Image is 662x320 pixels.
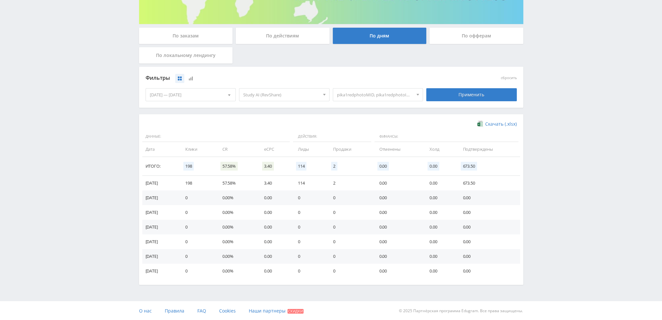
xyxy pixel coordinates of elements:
[183,162,194,171] span: 198
[139,47,233,63] div: По локальному лендингу
[423,142,456,157] td: Холд
[219,308,236,314] span: Cookies
[216,264,258,278] td: 0.00%
[142,190,179,205] td: [DATE]
[373,190,423,205] td: 0.00
[142,142,179,157] td: Дата
[374,131,518,142] span: Финансы:
[216,142,258,157] td: CR
[258,220,291,234] td: 0.00
[327,142,373,157] td: Продажи
[456,142,520,157] td: Подтверждены
[291,190,327,205] td: 0
[146,73,423,83] div: Фильтры
[197,308,206,314] span: FAQ
[216,205,258,220] td: 0.00%
[142,131,290,142] span: Данные:
[139,308,152,314] span: О нас
[291,205,327,220] td: 0
[142,264,179,278] td: [DATE]
[291,264,327,278] td: 0
[216,190,258,205] td: 0.00%
[179,205,216,220] td: 0
[423,234,456,249] td: 0.00
[262,162,274,171] span: 3.40
[456,249,520,264] td: 0.00
[139,28,233,44] div: По заказам
[423,190,456,205] td: 0.00
[373,205,423,220] td: 0.00
[456,176,520,190] td: 673.50
[373,234,423,249] td: 0.00
[291,220,327,234] td: 0
[456,234,520,249] td: 0.00
[327,190,373,205] td: 0
[142,234,179,249] td: [DATE]
[236,28,330,44] div: По действиям
[216,249,258,264] td: 0.00%
[373,264,423,278] td: 0.00
[216,234,258,249] td: 0.00%
[373,142,423,157] td: Отменены
[142,205,179,220] td: [DATE]
[142,249,179,264] td: [DATE]
[258,264,291,278] td: 0.00
[179,176,216,190] td: 198
[179,142,216,157] td: Клики
[243,89,319,101] span: Study AI (RevShare)
[456,190,520,205] td: 0.00
[142,157,179,176] td: Итого:
[249,308,286,314] span: Наши партнеры
[165,308,184,314] span: Правила
[220,162,238,171] span: 57.58%
[258,190,291,205] td: 0.00
[327,220,373,234] td: 0
[477,120,483,127] img: xlsx
[333,28,427,44] div: По дням
[423,249,456,264] td: 0.00
[258,205,291,220] td: 0.00
[258,142,291,157] td: eCPC
[456,205,520,220] td: 0.00
[423,220,456,234] td: 0.00
[179,234,216,249] td: 0
[258,249,291,264] td: 0.00
[327,205,373,220] td: 0
[291,234,327,249] td: 0
[296,162,307,171] span: 114
[291,249,327,264] td: 0
[288,309,303,313] span: Скидки
[373,249,423,264] td: 0.00
[337,89,413,101] span: pika1redphotoMID, pika1redphotoImp, pika1redphotoDall, pika1redphotoHigg, pika1redphotoOpen, pika...
[293,131,371,142] span: Действия:
[142,176,179,190] td: [DATE]
[423,205,456,220] td: 0.00
[485,121,517,127] span: Скачать (.xlsx)
[501,76,517,80] button: сбросить
[430,28,523,44] div: По офферам
[258,234,291,249] td: 0.00
[179,220,216,234] td: 0
[428,162,439,171] span: 0.00
[216,176,258,190] td: 57.58%
[142,220,179,234] td: [DATE]
[216,220,258,234] td: 0.00%
[373,176,423,190] td: 0.00
[423,176,456,190] td: 0.00
[456,264,520,278] td: 0.00
[423,264,456,278] td: 0.00
[179,190,216,205] td: 0
[426,88,517,101] div: Применить
[456,220,520,234] td: 0.00
[146,89,236,101] div: [DATE] — [DATE]
[327,176,373,190] td: 2
[461,162,477,171] span: 673.50
[258,176,291,190] td: 3.40
[179,264,216,278] td: 0
[373,220,423,234] td: 0.00
[477,121,516,127] a: Скачать (.xlsx)
[291,176,327,190] td: 114
[291,142,327,157] td: Лиды
[327,264,373,278] td: 0
[179,249,216,264] td: 0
